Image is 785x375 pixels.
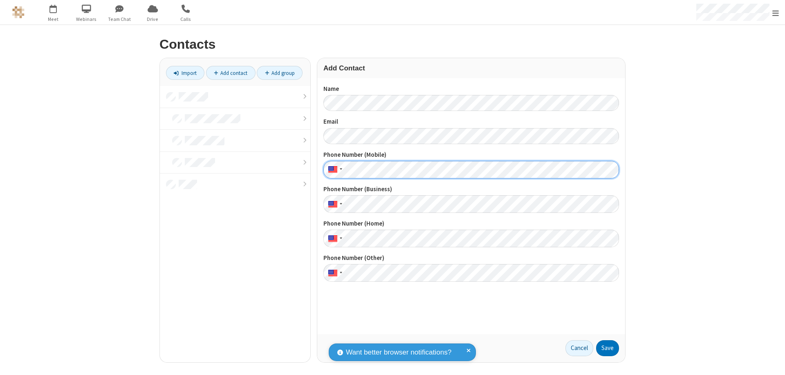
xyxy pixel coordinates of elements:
h3: Add Contact [323,64,619,72]
span: Meet [38,16,69,23]
button: Save [596,340,619,357]
div: United States: + 1 [323,161,345,178]
h2: Contacts [159,37,626,52]
a: Add contact [206,66,256,80]
label: Name [323,84,619,94]
label: Phone Number (Home) [323,219,619,228]
img: QA Selenium DO NOT DELETE OR CHANGE [12,6,25,18]
div: United States: + 1 [323,195,345,213]
a: Import [166,66,204,80]
label: Phone Number (Mobile) [323,150,619,160]
span: Drive [137,16,168,23]
div: United States: + 1 [323,264,345,282]
label: Phone Number (Other) [323,253,619,263]
a: Add group [257,66,303,80]
span: Webinars [71,16,102,23]
label: Phone Number (Business) [323,185,619,194]
label: Email [323,117,619,127]
span: Calls [170,16,201,23]
a: Cancel [565,340,593,357]
span: Team Chat [104,16,135,23]
div: United States: + 1 [323,230,345,247]
span: Want better browser notifications? [346,347,451,358]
